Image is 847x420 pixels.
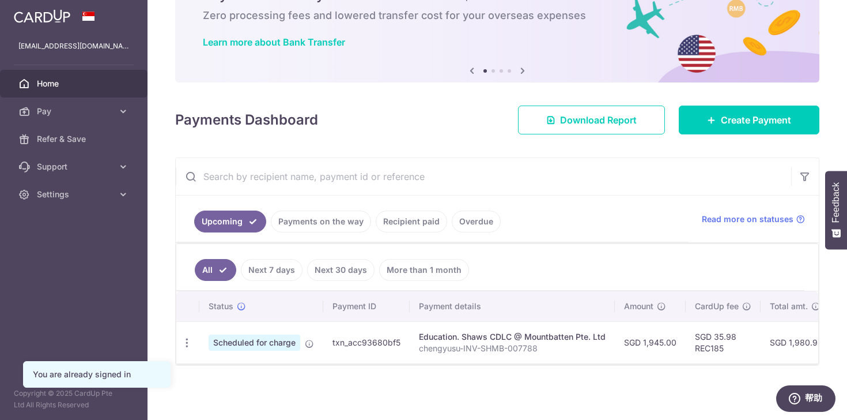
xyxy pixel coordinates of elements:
[323,321,410,363] td: txn_acc93680bf5
[33,369,161,380] div: You are already signed in
[419,343,606,354] p: chengyusu-INV-SHMB-007788
[831,182,841,223] span: Feedback
[419,331,606,343] div: Education. Shaws CDLC @ Mountbatten Pte. Ltd
[37,133,113,145] span: Refer & Save
[376,211,447,232] a: Recipient paid
[379,259,469,281] a: More than 1 month
[452,211,501,232] a: Overdue
[410,291,615,321] th: Payment details
[175,110,318,130] h4: Payments Dashboard
[686,321,761,363] td: SGD 35.98 REC185
[203,9,792,22] h6: Zero processing fees and lowered transfer cost for your overseas expenses
[825,171,847,249] button: Feedback - Show survey
[209,301,233,312] span: Status
[770,301,808,312] span: Total amt.
[695,301,739,312] span: CardUp fee
[307,259,375,281] a: Next 30 days
[702,213,793,225] span: Read more on statuses
[37,189,113,200] span: Settings
[702,213,805,225] a: Read more on statuses
[37,106,113,117] span: Pay
[615,321,686,363] td: SGD 1,945.00
[14,9,70,23] img: CardUp
[518,106,665,134] a: Download Report
[37,78,113,89] span: Home
[176,158,791,195] input: Search by recipient name, payment id or reference
[195,259,236,281] a: All
[271,211,371,232] a: Payments on the way
[209,335,300,351] span: Scheduled for charge
[241,259,302,281] a: Next 7 days
[323,291,410,321] th: Payment ID
[721,113,791,127] span: Create Payment
[761,321,832,363] td: SGD 1,980.98
[18,40,129,52] p: [EMAIL_ADDRESS][DOMAIN_NAME]
[203,36,345,48] a: Learn more about Bank Transfer
[679,106,819,134] a: Create Payment
[624,301,653,312] span: Amount
[37,161,113,172] span: Support
[776,385,835,414] iframe: 打开一个小组件，您可以在其中找到更多信息
[194,211,266,232] a: Upcoming
[560,113,637,127] span: Download Report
